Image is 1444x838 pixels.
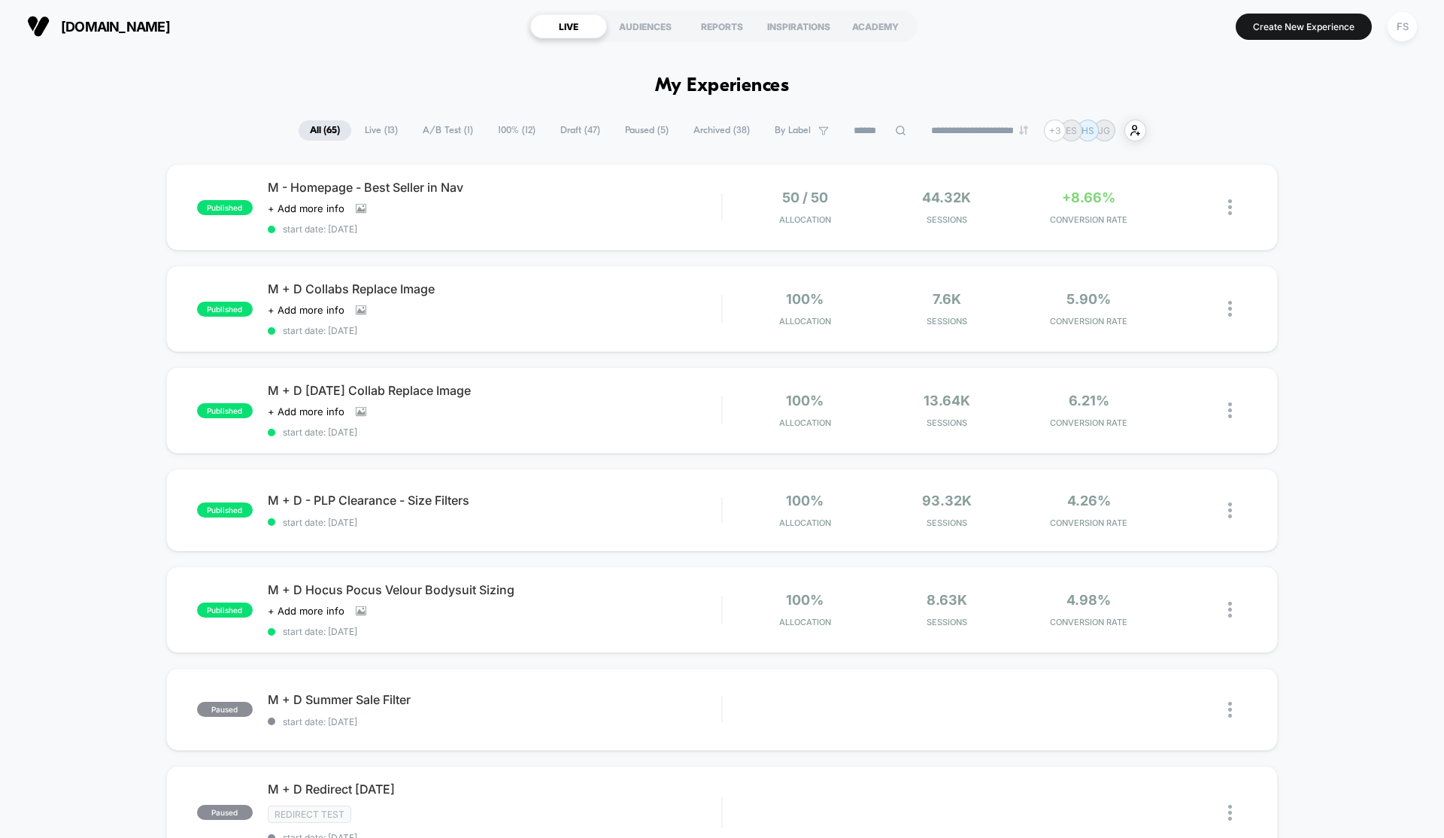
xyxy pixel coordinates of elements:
[782,190,828,205] span: 50 / 50
[933,291,961,307] span: 7.6k
[268,605,344,617] span: + Add more info
[1228,402,1232,418] img: close
[197,200,253,215] span: published
[197,403,253,418] span: published
[927,592,967,608] span: 8.63k
[1066,125,1077,136] p: ES
[299,120,351,141] span: All ( 65 )
[880,417,1015,428] span: Sessions
[268,582,721,597] span: M + D Hocus Pocus Velour Bodysuit Sizing
[1069,393,1109,408] span: 6.21%
[268,304,344,316] span: + Add more info
[760,14,837,38] div: INSPIRATIONS
[197,502,253,518] span: published
[268,281,721,296] span: M + D Collabs Replace Image
[268,405,344,417] span: + Add more info
[197,805,253,820] span: paused
[1044,120,1066,141] div: + 3
[786,393,824,408] span: 100%
[786,592,824,608] span: 100%
[268,383,721,398] span: M + D [DATE] Collab Replace Image
[1066,291,1111,307] span: 5.90%
[1021,617,1156,627] span: CONVERSION RATE
[682,120,761,141] span: Archived ( 38 )
[23,14,174,38] button: [DOMAIN_NAME]
[779,316,831,326] span: Allocation
[684,14,760,38] div: REPORTS
[268,517,721,528] span: start date: [DATE]
[1066,592,1111,608] span: 4.98%
[880,214,1015,225] span: Sessions
[779,214,831,225] span: Allocation
[268,427,721,438] span: start date: [DATE]
[1388,12,1417,41] div: FS
[779,417,831,428] span: Allocation
[268,325,721,336] span: start date: [DATE]
[27,15,50,38] img: Visually logo
[1081,125,1094,136] p: HS
[268,626,721,637] span: start date: [DATE]
[197,702,253,717] span: paused
[549,120,611,141] span: Draft ( 47 )
[353,120,409,141] span: Live ( 13 )
[880,617,1015,627] span: Sessions
[268,716,721,727] span: start date: [DATE]
[1021,417,1156,428] span: CONVERSION RATE
[1228,199,1232,215] img: close
[775,125,811,136] span: By Label
[268,493,721,508] span: M + D - PLP Clearance - Size Filters
[1228,805,1232,821] img: close
[1236,14,1372,40] button: Create New Experience
[61,19,170,35] span: [DOMAIN_NAME]
[1228,502,1232,518] img: close
[268,223,721,235] span: start date: [DATE]
[1021,316,1156,326] span: CONVERSION RATE
[411,120,484,141] span: A/B Test ( 1 )
[655,75,790,97] h1: My Experiences
[268,806,351,823] span: Redirect Test
[607,14,684,38] div: AUDIENCES
[837,14,914,38] div: ACADEMY
[1021,518,1156,528] span: CONVERSION RATE
[922,493,972,509] span: 93.32k
[1228,602,1232,618] img: close
[1228,301,1232,317] img: close
[1067,493,1111,509] span: 4.26%
[779,518,831,528] span: Allocation
[268,180,721,195] span: M - Homepage - Best Seller in Nav
[1383,11,1421,42] button: FS
[197,302,253,317] span: published
[786,493,824,509] span: 100%
[1228,702,1232,718] img: close
[786,291,824,307] span: 100%
[1062,190,1115,205] span: +8.66%
[1019,126,1028,135] img: end
[197,603,253,618] span: published
[614,120,680,141] span: Paused ( 5 )
[779,617,831,627] span: Allocation
[880,316,1015,326] span: Sessions
[268,202,344,214] span: + Add more info
[530,14,607,38] div: LIVE
[922,190,971,205] span: 44.32k
[924,393,970,408] span: 13.64k
[1021,214,1156,225] span: CONVERSION RATE
[487,120,547,141] span: 100% ( 12 )
[268,692,721,707] span: M + D Summer Sale Filter
[268,782,721,797] span: M + D Redirect [DATE]
[880,518,1015,528] span: Sessions
[1098,125,1110,136] p: JG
